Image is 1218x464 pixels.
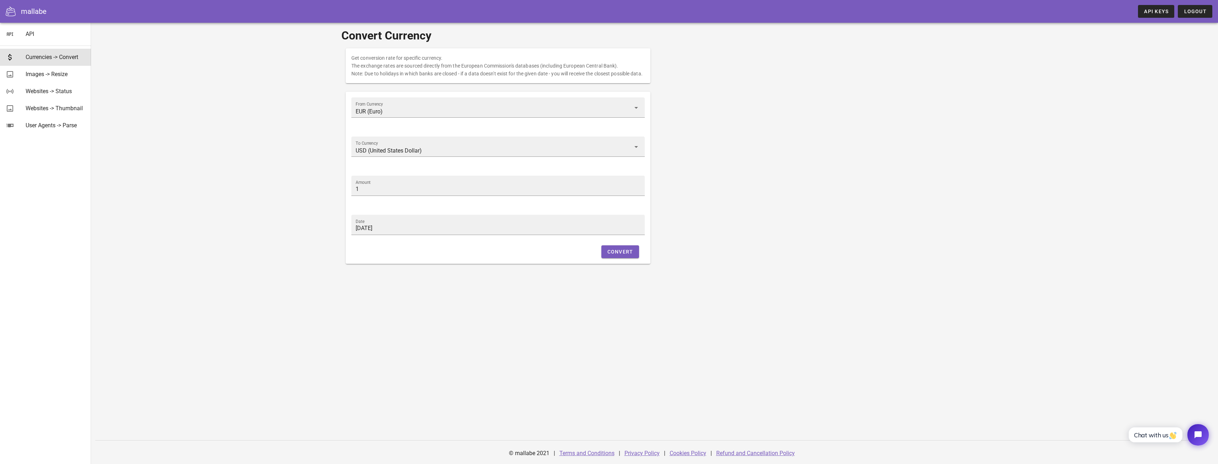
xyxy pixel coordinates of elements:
a: Terms and Conditions [559,450,615,457]
div: Websites -> Status [26,88,85,95]
button: Convert [601,245,639,258]
label: From Currency [356,102,383,107]
div: | [619,445,620,462]
span: API Keys [1144,9,1169,14]
label: Amount [356,180,371,185]
a: Refund and Cancellation Policy [716,450,795,457]
div: mallabe [21,6,47,17]
div: Get conversion rate for specific currency. The exchange rates are sourced directly from the Europ... [346,48,650,83]
div: | [554,445,555,462]
div: Currencies -> Convert [26,54,85,60]
span: Logout [1184,9,1207,14]
button: Logout [1178,5,1212,18]
div: | [664,445,665,462]
a: Cookies Policy [670,450,706,457]
div: API [26,31,85,37]
label: To Currency [356,141,378,146]
div: | [711,445,712,462]
a: Privacy Policy [624,450,660,457]
span: Convert [607,249,633,255]
div: Websites -> Thumbnail [26,105,85,112]
iframe: Tidio Chat [1121,418,1215,452]
div: © mallabe 2021 [505,445,554,462]
h1: Convert Currency [341,27,968,44]
div: Images -> Resize [26,71,85,78]
a: API Keys [1138,5,1174,18]
div: User Agents -> Parse [26,122,85,129]
label: Date [356,219,365,224]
